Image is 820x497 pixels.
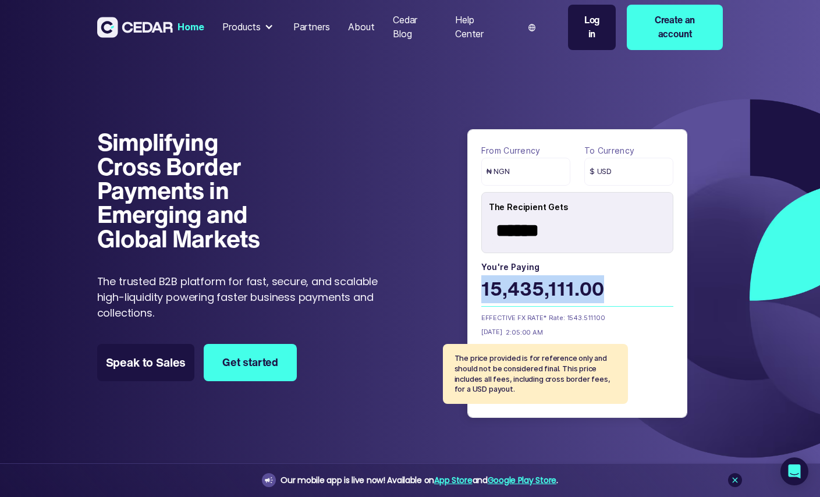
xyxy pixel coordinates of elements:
[388,8,441,47] a: Cedar Blog
[293,20,330,34] div: Partners
[455,353,616,395] p: The price provided is for reference only and should not be considered final. This price includes ...
[502,328,543,337] div: 2:05:00 AM
[97,344,195,381] a: Speak to Sales
[488,474,556,486] a: Google Play Store
[97,130,270,250] h1: Simplifying Cross Border Payments in Emerging and Global Markets
[580,13,604,41] div: Log in
[289,15,335,40] a: Partners
[450,8,507,47] a: Help Center
[584,143,673,158] label: To currency
[487,166,510,177] span: ₦ NGN
[627,5,723,50] a: Create an account
[173,15,208,40] a: Home
[481,143,570,158] label: From currency
[264,475,274,485] img: announcement
[549,313,636,324] div: Rate: 1543.511100
[489,196,673,218] div: The Recipient Gets
[590,166,612,177] span: $ USD
[434,474,472,486] a: App Store
[393,13,436,41] div: Cedar Blog
[481,143,673,369] form: payField
[481,260,673,274] label: You're paying
[481,275,673,306] div: 15,435,111.00
[204,344,297,381] a: Get started
[222,20,261,34] div: Products
[97,274,385,321] p: The trusted B2B platform for fast, secure, and scalable high-liquidity powering faster business p...
[455,13,503,41] div: Help Center
[568,5,615,50] a: Log in
[481,313,549,322] div: EFFECTIVE FX RATE*
[780,457,808,485] div: Open Intercom Messenger
[348,20,374,34] div: About
[281,473,558,488] div: Our mobile app is live now! Available on and .
[343,15,379,40] a: About
[218,16,279,39] div: Products
[178,20,204,34] div: Home
[481,328,502,337] div: [DATE]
